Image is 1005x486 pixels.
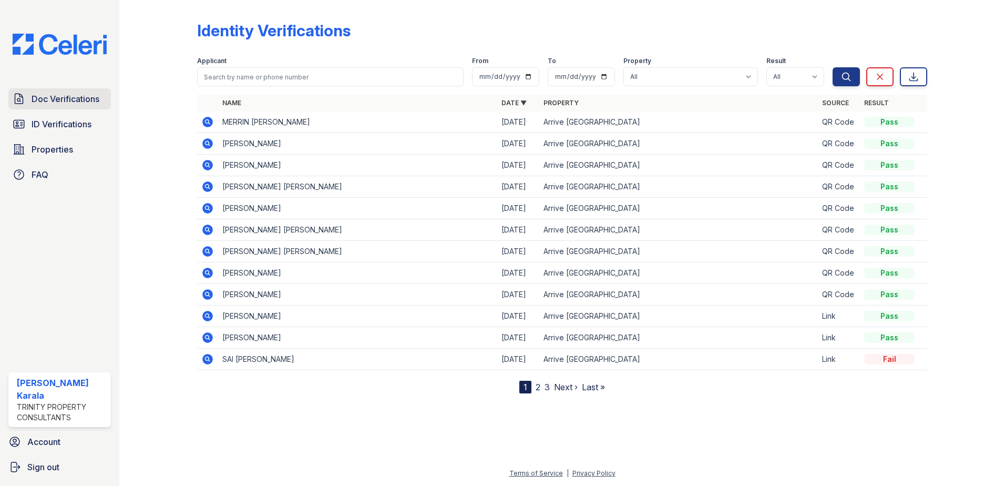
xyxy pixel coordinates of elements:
td: Arrive [GEOGRAPHIC_DATA] [539,241,818,262]
span: Doc Verifications [32,93,99,105]
td: [PERSON_NAME] [218,327,497,349]
td: [DATE] [497,349,539,370]
a: Next › [554,382,578,392]
td: [PERSON_NAME] [218,155,497,176]
label: Property [623,57,651,65]
td: [PERSON_NAME] [218,198,497,219]
a: Sign out [4,457,115,478]
td: Arrive [GEOGRAPHIC_DATA] [539,112,818,133]
td: QR Code [818,284,860,306]
td: [PERSON_NAME] [PERSON_NAME] [218,176,497,198]
td: Arrive [GEOGRAPHIC_DATA] [539,155,818,176]
td: QR Code [818,262,860,284]
span: Account [27,436,60,448]
td: SAI [PERSON_NAME] [218,349,497,370]
img: CE_Logo_Blue-a8612792a0a2168367f1c8372b55b34899dd931a85d93a1a3d3e32e68fde9ad4.png [4,34,115,55]
td: Arrive [GEOGRAPHIC_DATA] [539,219,818,241]
td: [PERSON_NAME] [PERSON_NAME] [218,241,497,262]
td: QR Code [818,133,860,155]
div: [PERSON_NAME] Karala [17,377,107,402]
span: FAQ [32,168,48,181]
div: Pass [864,225,915,235]
span: Sign out [27,461,59,473]
td: [DATE] [497,112,539,133]
a: Doc Verifications [8,88,111,109]
div: Pass [864,203,915,214]
td: [DATE] [497,262,539,284]
td: QR Code [818,219,860,241]
div: Pass [864,246,915,257]
a: Account [4,431,115,452]
td: [DATE] [497,176,539,198]
td: [DATE] [497,133,539,155]
a: Privacy Policy [572,469,616,477]
td: [DATE] [497,284,539,306]
div: Pass [864,268,915,278]
a: Source [822,99,849,107]
span: ID Verifications [32,118,91,130]
a: Last » [582,382,605,392]
td: [PERSON_NAME] [218,133,497,155]
label: To [548,57,556,65]
td: Arrive [GEOGRAPHIC_DATA] [539,176,818,198]
td: [PERSON_NAME] [218,262,497,284]
a: ID Verifications [8,114,111,135]
a: Result [864,99,889,107]
div: Pass [864,311,915,321]
a: 2 [536,382,540,392]
div: Fail [864,354,915,364]
td: [DATE] [497,155,539,176]
div: Pass [864,289,915,300]
div: Pass [864,117,915,127]
td: QR Code [818,176,860,198]
label: Applicant [197,57,227,65]
label: Result [766,57,786,65]
div: Pass [864,160,915,170]
td: Arrive [GEOGRAPHIC_DATA] [539,198,818,219]
td: QR Code [818,155,860,176]
td: QR Code [818,241,860,262]
td: [DATE] [497,327,539,349]
div: Pass [864,332,915,343]
td: [PERSON_NAME] [PERSON_NAME] [218,219,497,241]
td: QR Code [818,198,860,219]
div: Pass [864,138,915,149]
div: | [567,469,569,477]
td: [PERSON_NAME] [218,306,497,327]
td: Link [818,327,860,349]
div: 1 [519,381,531,393]
input: Search by name or phone number [197,67,464,86]
label: From [472,57,488,65]
td: Link [818,306,860,327]
td: [DATE] [497,241,539,262]
div: Pass [864,181,915,192]
td: Arrive [GEOGRAPHIC_DATA] [539,306,818,327]
a: Properties [8,139,111,160]
span: Properties [32,143,73,156]
td: Arrive [GEOGRAPHIC_DATA] [539,133,818,155]
a: Name [222,99,241,107]
a: FAQ [8,164,111,185]
a: 3 [545,382,550,392]
td: Arrive [GEOGRAPHIC_DATA] [539,262,818,284]
td: [DATE] [497,306,539,327]
td: [DATE] [497,219,539,241]
a: Terms of Service [509,469,563,477]
td: QR Code [818,112,860,133]
td: Arrive [GEOGRAPHIC_DATA] [539,349,818,370]
td: Arrive [GEOGRAPHIC_DATA] [539,284,818,306]
a: Date ▼ [501,99,527,107]
td: Arrive [GEOGRAPHIC_DATA] [539,327,818,349]
td: [DATE] [497,198,539,219]
a: Property [543,99,579,107]
td: MERRIN [PERSON_NAME] [218,112,497,133]
td: Link [818,349,860,370]
td: [PERSON_NAME] [218,284,497,306]
div: Trinity Property Consultants [17,402,107,423]
div: Identity Verifications [197,21,351,40]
